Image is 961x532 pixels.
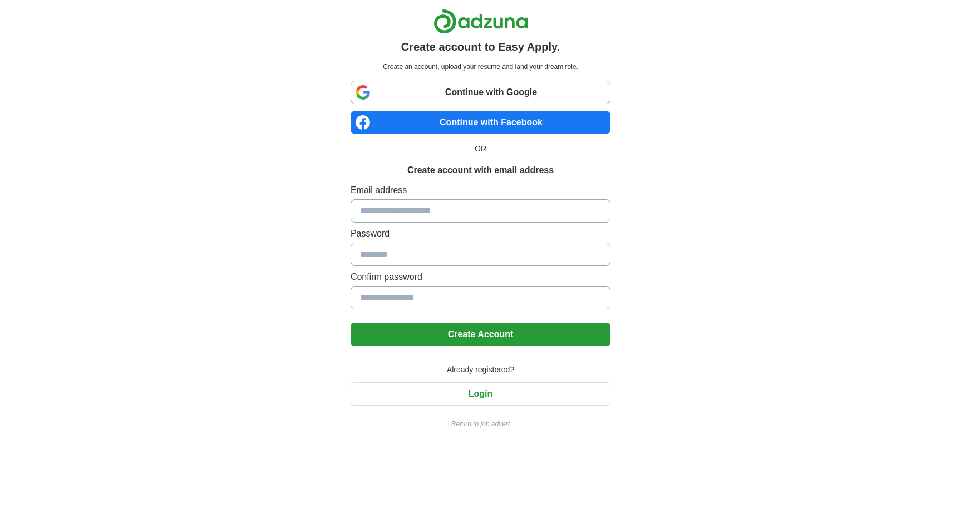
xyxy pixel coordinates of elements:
button: Create Account [351,323,610,346]
button: Login [351,382,610,406]
p: Create an account, upload your resume and land your dream role. [353,62,608,72]
a: Continue with Google [351,81,610,104]
h1: Create account with email address [407,164,554,177]
a: Return to job advert [351,419,610,429]
a: Continue with Facebook [351,111,610,134]
label: Confirm password [351,270,610,284]
label: Email address [351,184,610,197]
img: Adzuna logo [433,9,528,34]
h1: Create account to Easy Apply. [401,38,560,55]
span: Already registered? [440,364,521,376]
a: Login [351,389,610,398]
label: Password [351,227,610,240]
span: OR [468,143,493,155]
